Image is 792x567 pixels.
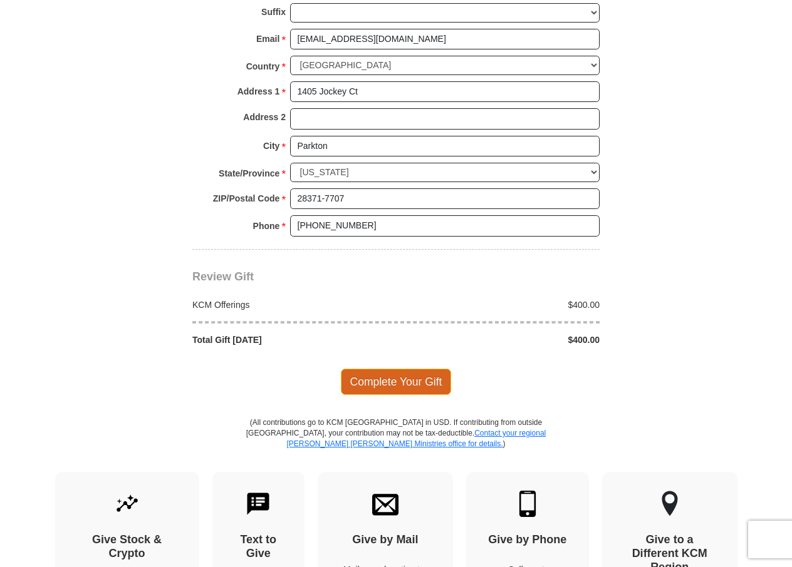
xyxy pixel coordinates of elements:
img: text-to-give.svg [245,491,271,517]
div: $400.00 [396,299,607,311]
h4: Give Stock & Crypto [77,533,177,560]
span: Review Gift [192,270,254,283]
strong: Suffix [261,3,286,21]
img: other-region [661,491,679,517]
img: give-by-stock.svg [114,491,140,517]
div: KCM Offerings [186,299,397,311]
strong: Email [256,30,279,48]
img: mobile.svg [514,491,541,517]
strong: Address 1 [237,83,280,100]
strong: ZIP/Postal Code [213,190,280,207]
span: Complete Your Gift [341,369,452,395]
h4: Give by Mail [340,533,431,547]
strong: City [263,137,279,155]
h4: Text to Give [234,533,283,560]
strong: Country [246,58,280,75]
div: Total Gift [DATE] [186,334,397,346]
div: $400.00 [396,334,607,346]
h4: Give by Phone [488,533,567,547]
strong: State/Province [219,165,279,182]
strong: Phone [253,217,280,235]
p: (All contributions go to KCM [GEOGRAPHIC_DATA] in USD. If contributing from outside [GEOGRAPHIC_D... [246,417,546,472]
img: envelope.svg [372,491,399,517]
strong: Address 2 [243,108,286,126]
